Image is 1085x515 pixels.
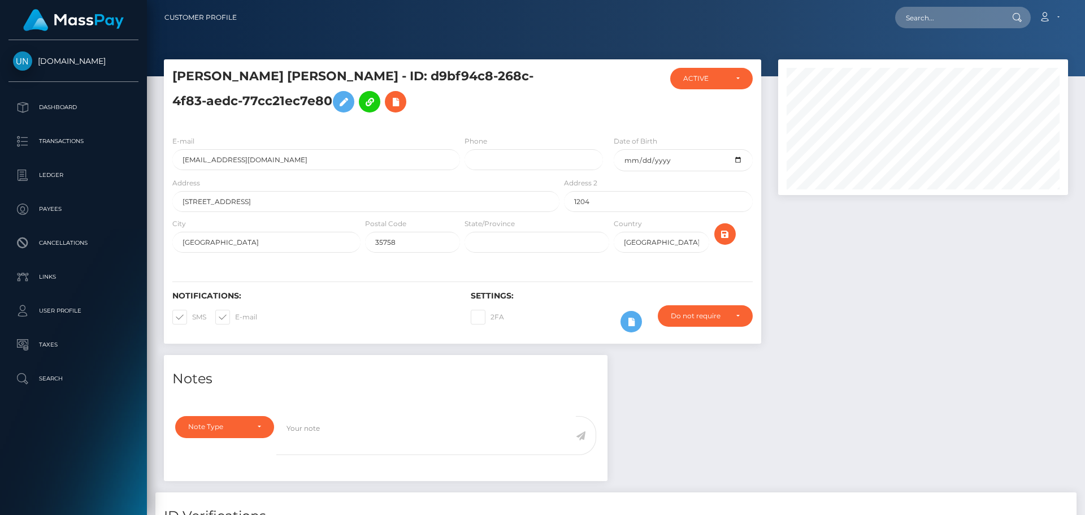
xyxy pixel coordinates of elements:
label: 2FA [471,310,504,324]
h6: Settings: [471,291,752,301]
p: Taxes [13,336,134,353]
input: Search... [895,7,1001,28]
a: Ledger [8,161,138,189]
div: Note Type [188,422,248,431]
label: Address [172,178,200,188]
label: Address 2 [564,178,597,188]
a: Dashboard [8,93,138,122]
label: Phone [465,136,487,146]
label: E-mail [215,310,257,324]
span: [DOMAIN_NAME] [8,56,138,66]
img: Unlockt.me [13,51,32,71]
a: Payees [8,195,138,223]
label: Postal Code [365,219,406,229]
h5: [PERSON_NAME] [PERSON_NAME] - ID: d9bf94c8-268c-4f83-aedc-77cc21ec7e80 [172,68,553,118]
a: Transactions [8,127,138,155]
div: Do not require [671,311,727,321]
p: Ledger [13,167,134,184]
label: Date of Birth [614,136,657,146]
label: City [172,219,186,229]
button: Note Type [175,416,274,438]
label: E-mail [172,136,194,146]
a: Customer Profile [164,6,237,29]
p: Search [13,370,134,387]
img: MassPay Logo [23,9,124,31]
button: Do not require [658,305,753,327]
p: Links [13,269,134,285]
p: User Profile [13,302,134,319]
label: Country [614,219,642,229]
h4: Notes [172,369,599,389]
button: ACTIVE [670,68,753,89]
a: Taxes [8,331,138,359]
p: Payees [13,201,134,218]
h6: Notifications: [172,291,454,301]
div: ACTIVE [683,74,727,83]
label: SMS [172,310,206,324]
a: Cancellations [8,229,138,257]
label: State/Province [465,219,515,229]
p: Cancellations [13,235,134,252]
p: Dashboard [13,99,134,116]
a: User Profile [8,297,138,325]
p: Transactions [13,133,134,150]
a: Search [8,365,138,393]
a: Links [8,263,138,291]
